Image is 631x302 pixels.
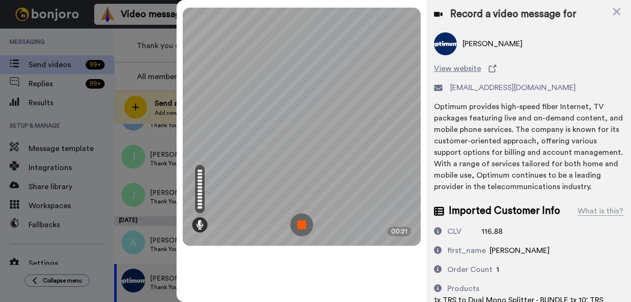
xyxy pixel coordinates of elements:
[447,226,462,237] div: CLV
[490,247,550,254] span: [PERSON_NAME]
[447,283,479,294] div: Products
[449,204,560,218] span: Imported Customer Info
[434,63,481,74] span: View website
[496,266,499,273] span: 1
[387,227,411,236] div: 00:21
[290,213,313,236] img: ic_record_stop.svg
[447,264,493,275] div: Order Count
[447,245,486,256] div: first_name
[434,63,623,74] a: View website
[450,82,576,93] span: [EMAIL_ADDRESS][DOMAIN_NAME]
[578,205,623,217] div: What is this?
[434,101,623,192] div: Optimum provides high-speed fiber Internet, TV packages featuring live and on-demand content, and...
[482,228,503,235] span: 116.88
